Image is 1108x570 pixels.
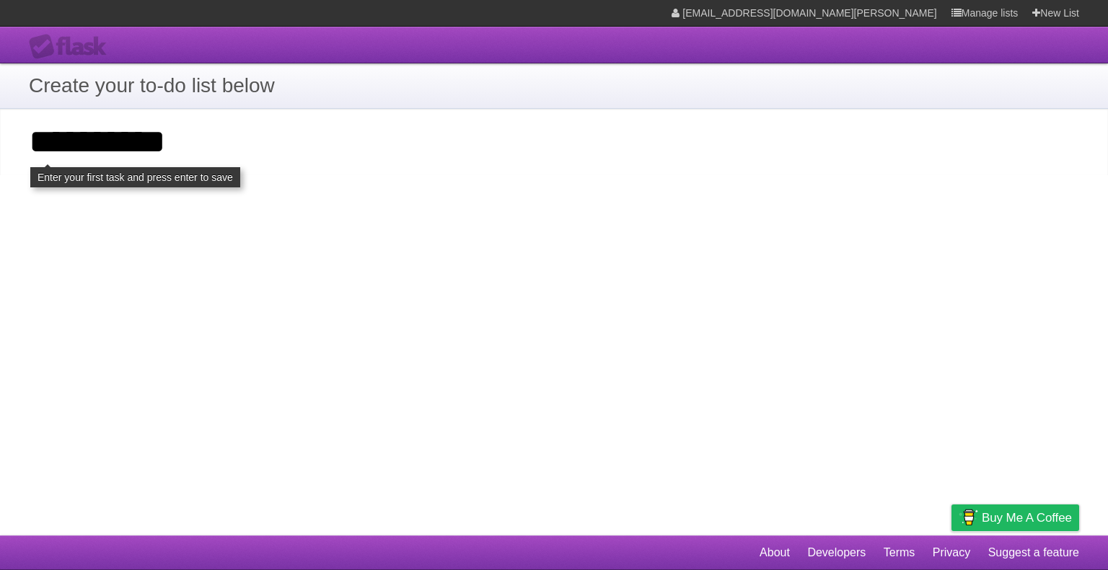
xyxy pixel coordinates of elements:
span: Buy me a coffee [982,505,1072,530]
img: Buy me a coffee [959,505,978,530]
h1: Create your to-do list below [29,71,1079,101]
a: Buy me a coffee [951,504,1079,531]
a: Developers [807,539,866,566]
a: Privacy [933,539,970,566]
a: About [760,539,790,566]
div: Flask [29,34,115,60]
a: Terms [884,539,915,566]
a: Suggest a feature [988,539,1079,566]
